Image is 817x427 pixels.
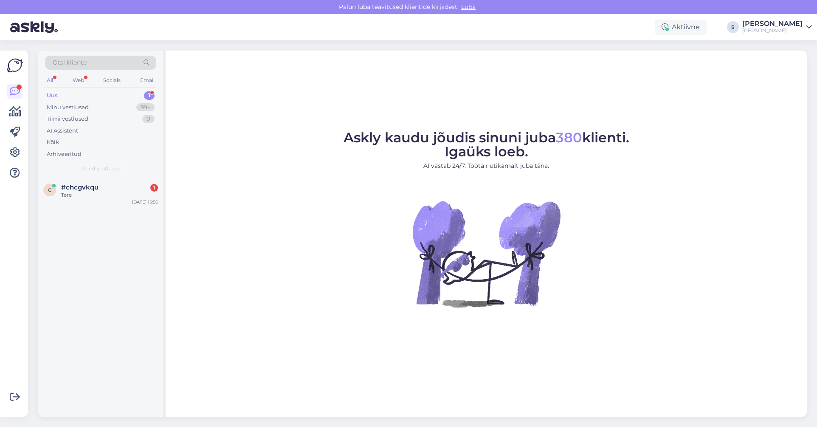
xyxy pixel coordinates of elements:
div: 1 [150,184,158,192]
div: Minu vestlused [47,103,89,112]
div: Arhiveeritud [47,150,82,158]
div: Email [138,75,156,86]
div: Tiimi vestlused [47,115,88,123]
div: Aktiivne [655,20,707,35]
div: S [727,21,739,33]
div: Tere [61,191,158,199]
img: No Chat active [410,177,563,330]
div: Kõik [47,138,59,147]
span: Askly kaudu jõudis sinuni juba klienti. Igaüks loeb. [344,129,629,160]
div: All [45,75,55,86]
span: 380 [556,129,582,146]
div: 1 [144,91,155,100]
span: Uued vestlused [81,165,121,172]
div: Web [71,75,86,86]
a: [PERSON_NAME][PERSON_NAME] [742,20,812,34]
span: #chcgvkqu [61,184,99,191]
span: c [48,187,52,193]
p: AI vastab 24/7. Tööta nutikamalt juba täna. [344,161,629,170]
div: AI Assistent [47,127,78,135]
img: Askly Logo [7,57,23,74]
div: Socials [101,75,122,86]
div: [DATE] 15:56 [132,199,158,205]
div: 0 [142,115,155,123]
div: 99+ [136,103,155,112]
span: Otsi kliente [53,58,87,67]
div: Uus [47,91,58,100]
span: Luba [459,3,478,11]
div: [PERSON_NAME] [742,27,803,34]
div: [PERSON_NAME] [742,20,803,27]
